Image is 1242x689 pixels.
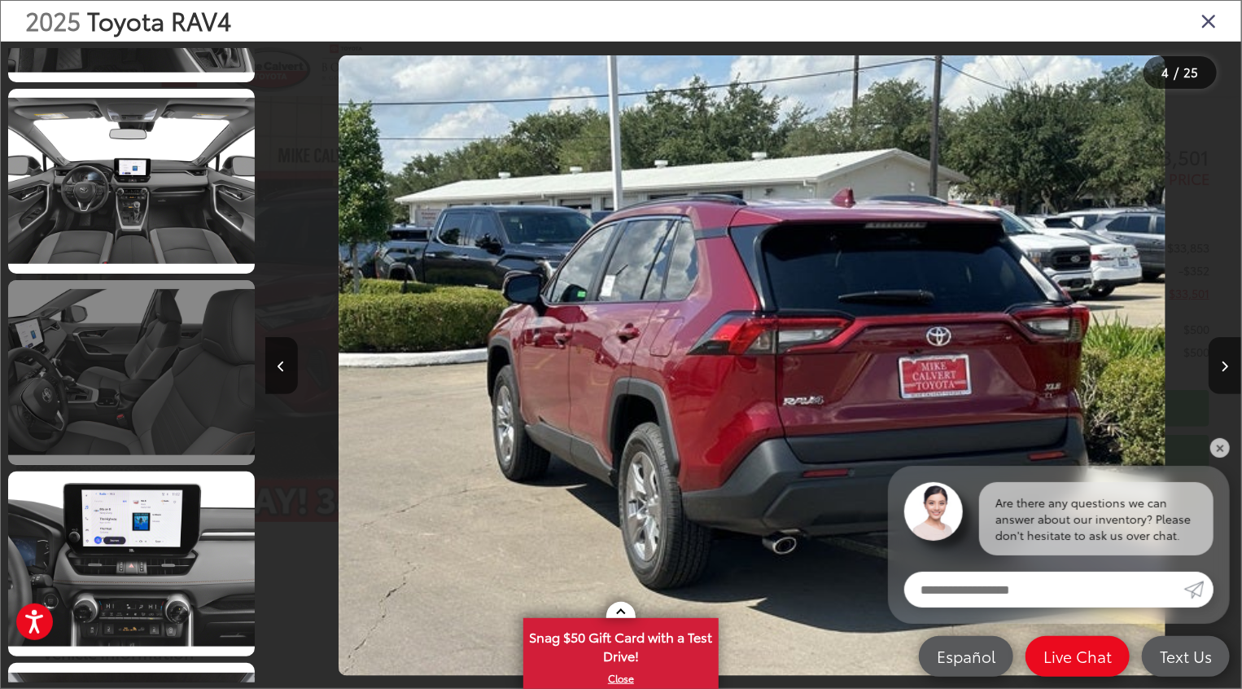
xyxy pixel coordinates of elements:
[904,572,1184,608] input: Enter your message
[919,636,1013,677] a: Español
[6,470,257,659] img: 2025 Toyota RAV4 XLE
[339,55,1165,675] img: 2025 Toyota RAV4 XLE
[1152,646,1220,666] span: Text Us
[1184,572,1214,608] a: Submit
[1026,636,1130,677] a: Live Chat
[25,2,81,37] span: 2025
[1173,67,1181,78] span: /
[1200,10,1217,31] i: Close gallery
[929,646,1004,666] span: Español
[1035,646,1120,666] span: Live Chat
[1209,337,1241,394] button: Next image
[265,337,298,394] button: Previous image
[525,620,717,669] span: Snag $50 Gift Card with a Test Drive!
[264,55,1240,675] div: 2025 Toyota RAV4 XLE 3
[6,86,257,275] img: 2025 Toyota RAV4 XLE
[1162,63,1170,81] span: 4
[1142,636,1230,677] a: Text Us
[87,2,231,37] span: Toyota RAV4
[979,482,1214,555] div: Are there any questions we can answer about our inventory? Please don't hesitate to ask us over c...
[904,482,963,541] img: Agent profile photo
[1184,63,1199,81] span: 25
